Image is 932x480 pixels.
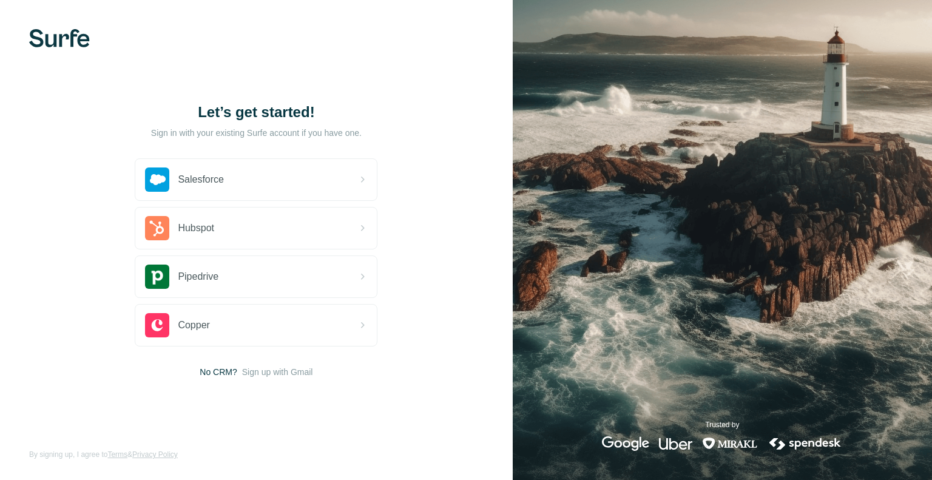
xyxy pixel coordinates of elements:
[178,172,224,187] span: Salesforce
[145,265,169,289] img: pipedrive's logo
[200,366,237,378] span: No CRM?
[132,450,178,459] a: Privacy Policy
[29,449,178,460] span: By signing up, I agree to &
[659,436,692,451] img: uber's logo
[29,29,90,47] img: Surfe's logo
[702,436,758,451] img: mirakl's logo
[602,436,649,451] img: google's logo
[705,419,739,430] p: Trusted by
[135,103,377,122] h1: Let’s get started!
[145,167,169,192] img: salesforce's logo
[145,313,169,337] img: copper's logo
[178,221,214,235] span: Hubspot
[151,127,362,139] p: Sign in with your existing Surfe account if you have one.
[145,216,169,240] img: hubspot's logo
[242,366,313,378] button: Sign up with Gmail
[107,450,127,459] a: Terms
[178,318,209,333] span: Copper
[178,269,218,284] span: Pipedrive
[768,436,843,451] img: spendesk's logo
